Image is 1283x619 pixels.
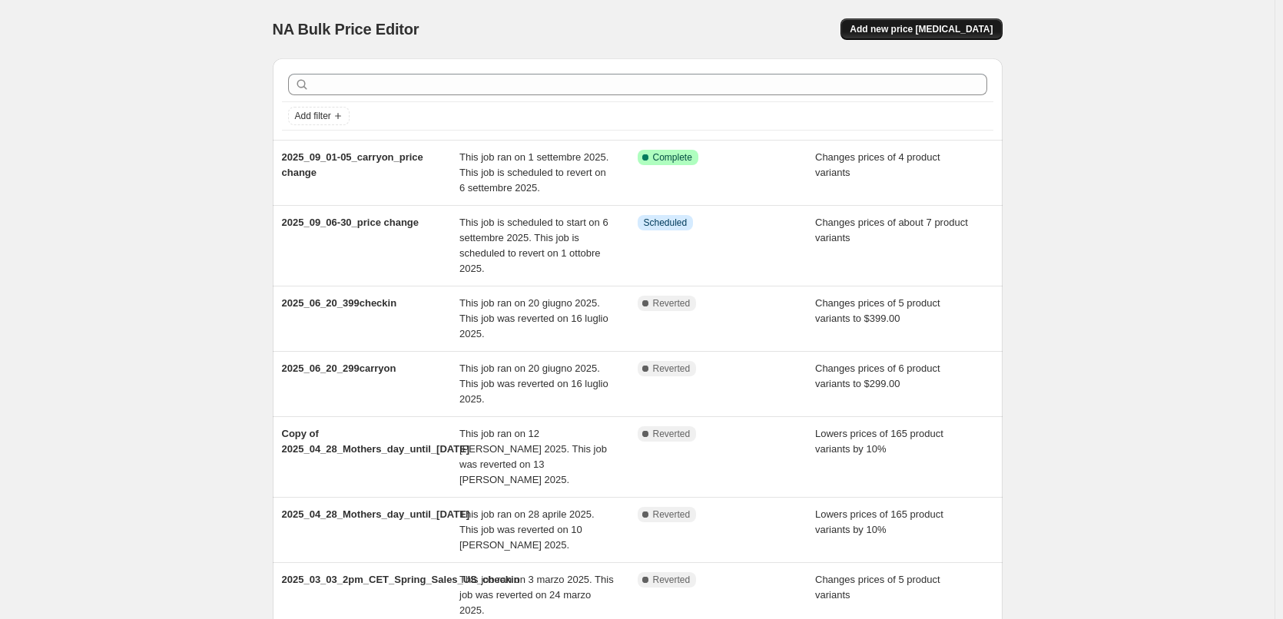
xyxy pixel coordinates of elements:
[282,508,470,520] span: 2025_04_28_Mothers_day_until_[DATE]
[815,362,940,389] span: Changes prices of 6 product variants to $299.00
[459,508,595,551] span: This job ran on 28 aprile 2025. This job was reverted on 10 [PERSON_NAME] 2025.
[282,428,470,455] span: Copy of 2025_04_28_Mothers_day_until_[DATE]
[295,110,331,122] span: Add filter
[282,297,397,309] span: 2025_06_20_399checkin
[282,362,396,374] span: 2025_06_20_299carryon
[644,217,688,229] span: Scheduled
[653,362,691,375] span: Reverted
[815,428,943,455] span: Lowers prices of 165 product variants by 10%
[459,574,614,616] span: This job ran on 3 marzo 2025. This job was reverted on 24 marzo 2025.
[459,362,608,405] span: This job ran on 20 giugno 2025. This job was reverted on 16 luglio 2025.
[282,217,419,228] span: 2025_09_06-30_price change
[282,574,520,585] span: 2025_03_03_2pm_CET_Spring_Sales_US_checkin
[653,151,692,164] span: Complete
[815,217,968,243] span: Changes prices of about 7 product variants
[459,151,608,194] span: This job ran on 1 settembre 2025. This job is scheduled to revert on 6 settembre 2025.
[840,18,1002,40] button: Add new price [MEDICAL_DATA]
[282,151,423,178] span: 2025_09_01-05_carryon_price change
[653,574,691,586] span: Reverted
[850,23,993,35] span: Add new price [MEDICAL_DATA]
[815,508,943,535] span: Lowers prices of 165 product variants by 10%
[459,297,608,339] span: This job ran on 20 giugno 2025. This job was reverted on 16 luglio 2025.
[815,297,940,324] span: Changes prices of 5 product variants to $399.00
[815,151,940,178] span: Changes prices of 4 product variants
[459,217,608,274] span: This job is scheduled to start on 6 settembre 2025. This job is scheduled to revert on 1 ottobre ...
[653,508,691,521] span: Reverted
[815,574,940,601] span: Changes prices of 5 product variants
[653,297,691,309] span: Reverted
[459,428,607,485] span: This job ran on 12 [PERSON_NAME] 2025. This job was reverted on 13 [PERSON_NAME] 2025.
[653,428,691,440] span: Reverted
[288,107,350,125] button: Add filter
[273,21,419,38] span: NA Bulk Price Editor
